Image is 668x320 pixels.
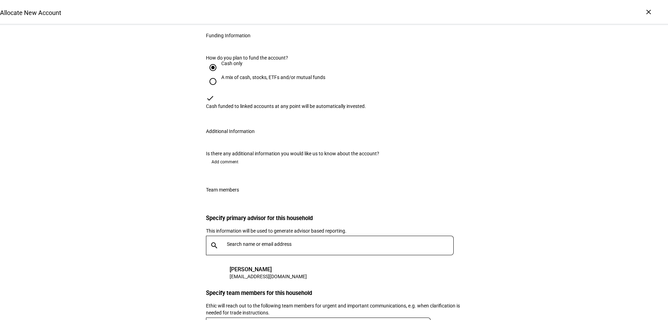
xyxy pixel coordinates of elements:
mat-icon: search [206,241,223,250]
mat-icon: check [206,94,214,102]
h3: Specify team members for this household [206,290,462,296]
div: [EMAIL_ADDRESS][DOMAIN_NAME] [230,273,307,280]
div: This information will be used to generate advisor based reporting. [206,227,462,234]
div: Additional Information [206,128,255,134]
span: Add comment [212,156,238,167]
div: Funding Information [206,33,250,38]
div: How do you plan to fund the account? [206,55,462,61]
div: Cash funded to linked accounts at any point will be automatically invested. [206,103,462,109]
button: Add comment [206,156,244,167]
input: Search name or email address [227,241,456,247]
h3: Specify primary advisor for this household [206,215,462,221]
div: Ethic will reach out to the following team members for urgent and important communications, e.g. ... [206,302,462,316]
div: Team members [206,187,239,193]
div: Is there any additional information you would like us to know about the account? [206,151,462,156]
div: Cash only [221,61,242,66]
div: × [643,6,654,17]
div: CD [210,266,224,280]
div: A mix of cash, stocks, ETFs and/or mutual funds [221,75,325,80]
div: [PERSON_NAME] [230,266,307,273]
